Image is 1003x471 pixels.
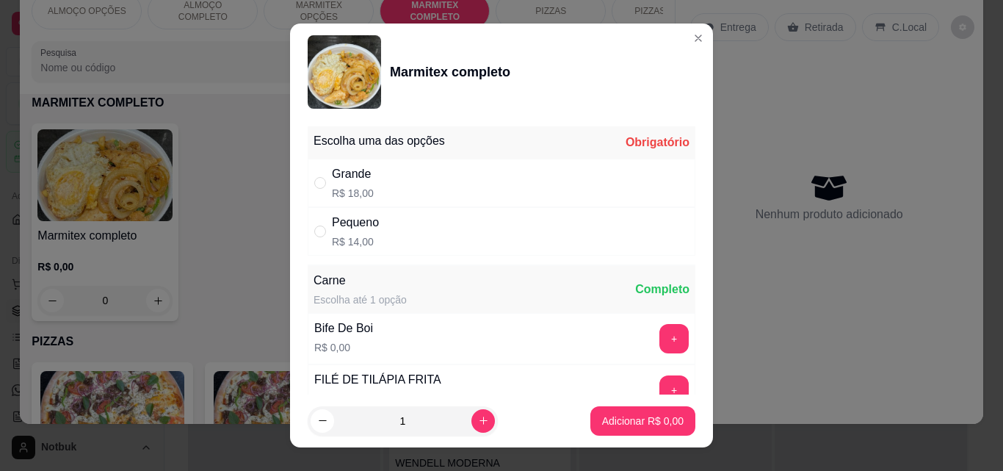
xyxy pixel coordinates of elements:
div: Carne [314,272,407,290]
p: R$ 18,00 [332,186,374,201]
button: add [659,324,689,353]
img: product-image [308,35,381,109]
p: Adicionar R$ 0,00 [602,414,684,428]
button: Close [687,26,710,50]
button: add [659,375,689,405]
div: Bife De Boi [314,320,373,337]
div: Escolha até 1 opção [314,292,407,307]
button: decrease-product-quantity [311,409,334,433]
button: Adicionar R$ 0,00 [590,406,695,436]
div: Grande [332,165,374,183]
div: Escolha uma das opções [314,132,445,150]
div: FILÉ DE TILÁPIA FRITA [314,371,441,389]
div: Completo [635,281,689,298]
p: R$ 0,00 [314,392,441,406]
div: Pequeno [332,214,379,231]
p: R$ 0,00 [314,340,373,355]
div: Marmitex completo [390,62,510,82]
div: Obrigatório [626,134,689,151]
p: R$ 14,00 [332,234,379,249]
button: increase-product-quantity [471,409,495,433]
